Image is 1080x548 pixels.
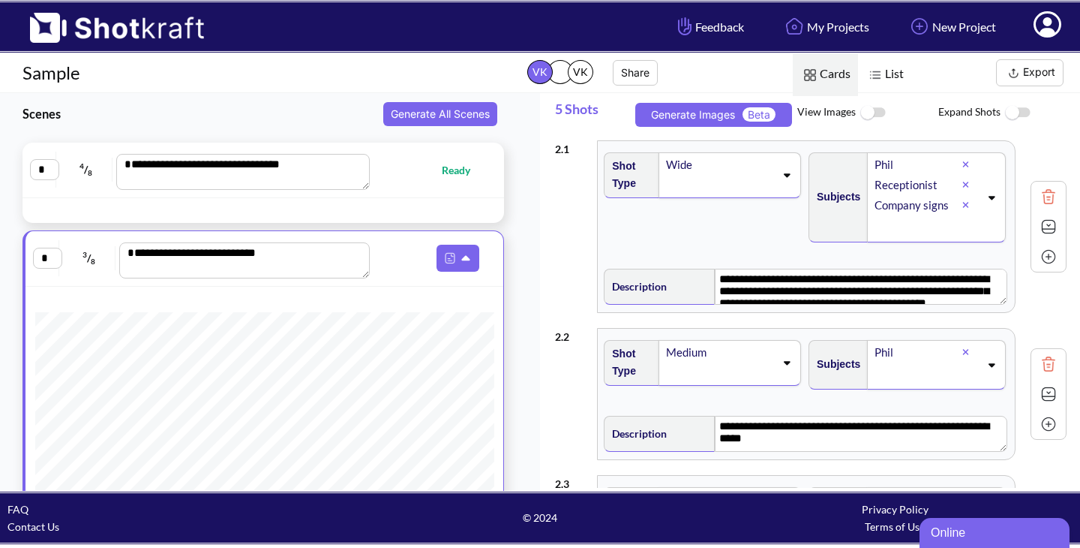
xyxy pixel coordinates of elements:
[938,97,1080,129] span: Expand Shots
[781,14,807,39] img: Home Icon
[873,195,962,215] div: Company signs
[742,107,775,122] span: Beta
[442,161,485,179] span: Ready
[919,515,1072,548] iframe: chat widget
[1037,383,1060,405] img: Expand Icon
[60,158,112,182] span: /
[873,342,962,363] div: Phil
[858,53,911,96] span: List
[996,59,1063,86] button: Export
[664,342,775,363] div: Medium
[800,65,820,85] img: Card Icon
[895,7,1007,47] a: New Project
[1037,215,1060,238] img: Expand Icon
[1037,413,1060,435] img: Add Icon
[797,97,939,129] span: View Images
[22,105,378,122] h3: Scenes
[440,248,460,268] img: Pdf Icon
[1037,245,1060,268] img: Add Icon
[573,65,588,78] span: VK
[635,103,792,127] button: Generate ImagesBeta
[664,155,775,175] div: Wide
[809,185,860,209] span: Subjects
[555,93,630,133] span: 5 Shots
[873,155,962,175] div: Phil
[555,468,589,492] div: 2 . 3
[604,342,652,384] span: Shot Type
[555,321,589,345] div: 2 . 2
[82,250,87,259] span: 3
[865,65,885,85] img: List Icon
[362,509,717,526] span: © 2024
[91,257,95,266] span: 8
[604,154,652,196] span: Shot Type
[604,421,667,446] span: Description
[873,175,962,195] div: Receptionist
[88,168,92,177] span: 8
[809,352,860,377] span: Subjects
[907,14,932,39] img: Add Icon
[718,518,1072,535] div: Terms of Use
[555,133,589,158] div: 2 . 1
[79,161,84,170] span: 4
[7,520,59,533] a: Contact Us
[1037,185,1060,208] img: Trash Icon
[770,7,880,47] a: My Projects
[1037,353,1060,375] img: Trash Icon
[674,14,695,39] img: Hand Icon
[856,97,889,129] img: ToggleOff Icon
[613,60,658,86] button: Share
[793,53,858,96] span: Cards
[1000,97,1034,129] img: ToggleOff Icon
[7,503,28,516] a: FAQ
[527,60,553,84] span: VK
[383,102,497,126] button: Generate All Scenes
[674,18,744,35] span: Feedback
[718,501,1072,518] div: Privacy Policy
[1004,64,1023,83] img: Export Icon
[63,246,115,270] span: /
[604,274,667,299] span: Description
